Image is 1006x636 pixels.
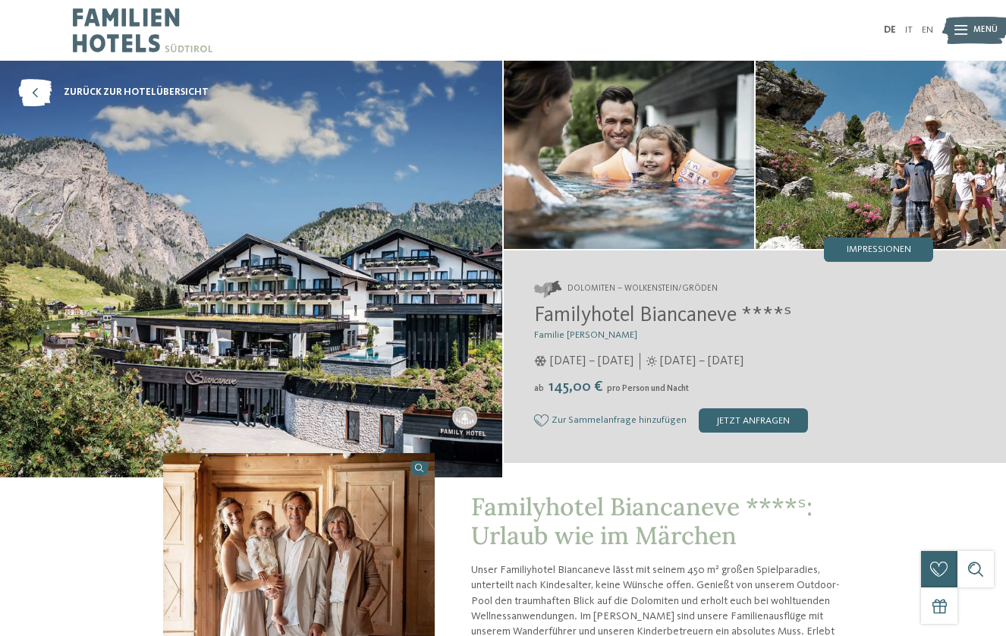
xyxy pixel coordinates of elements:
[884,25,896,35] a: DE
[534,305,791,326] span: Familyhotel Biancaneve ****ˢ
[504,61,754,249] img: Unser Familienhotel in Wolkenstein: Urlaub wie im Märchen
[660,353,743,370] span: [DATE] – [DATE]
[534,330,637,340] span: Familie [PERSON_NAME]
[607,384,689,393] span: pro Person und Nacht
[552,415,687,426] span: Zur Sammelanfrage hinzufügen
[550,353,633,370] span: [DATE] – [DATE]
[905,25,913,35] a: IT
[847,245,911,255] span: Impressionen
[534,356,547,367] i: Öffnungszeiten im Winter
[973,24,998,36] span: Menü
[471,491,813,551] span: Familyhotel Biancaneve ****ˢ: Urlaub wie im Märchen
[545,379,605,395] span: 145,00 €
[534,384,544,393] span: ab
[699,408,808,433] div: jetzt anfragen
[64,86,209,99] span: zurück zur Hotelübersicht
[18,79,209,106] a: zurück zur Hotelübersicht
[922,25,933,35] a: EN
[756,61,1006,249] img: Unser Familienhotel in Wolkenstein: Urlaub wie im Märchen
[567,283,718,295] span: Dolomiten – Wolkenstein/Gröden
[646,356,657,367] i: Öffnungszeiten im Sommer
